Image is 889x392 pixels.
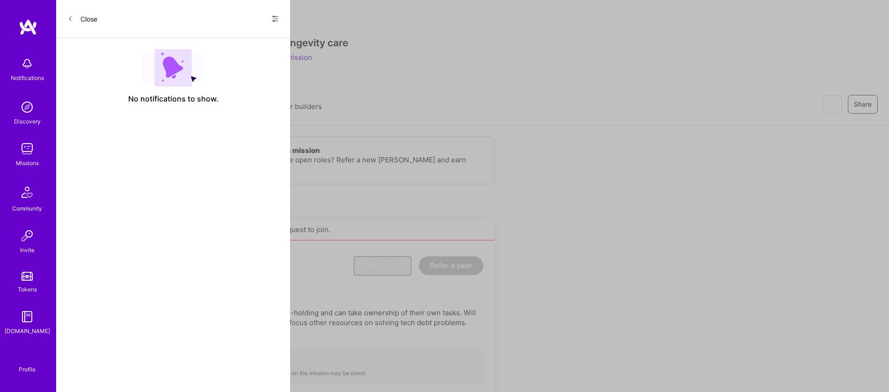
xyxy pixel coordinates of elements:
[15,355,39,373] a: Profile
[67,11,97,26] button: Close
[20,245,35,255] div: Invite
[18,139,36,158] img: teamwork
[16,158,39,168] div: Missions
[18,307,36,326] img: guide book
[18,98,36,116] img: discovery
[11,73,44,83] div: Notifications
[14,116,41,126] div: Discovery
[5,326,50,336] div: [DOMAIN_NAME]
[18,284,37,294] div: Tokens
[128,94,219,104] span: No notifications to show.
[142,49,204,87] img: empty
[18,226,36,245] img: Invite
[16,181,38,203] img: Community
[12,203,42,213] div: Community
[18,54,36,73] img: bell
[22,272,33,281] img: tokens
[19,19,37,36] img: logo
[19,364,36,373] div: Profile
